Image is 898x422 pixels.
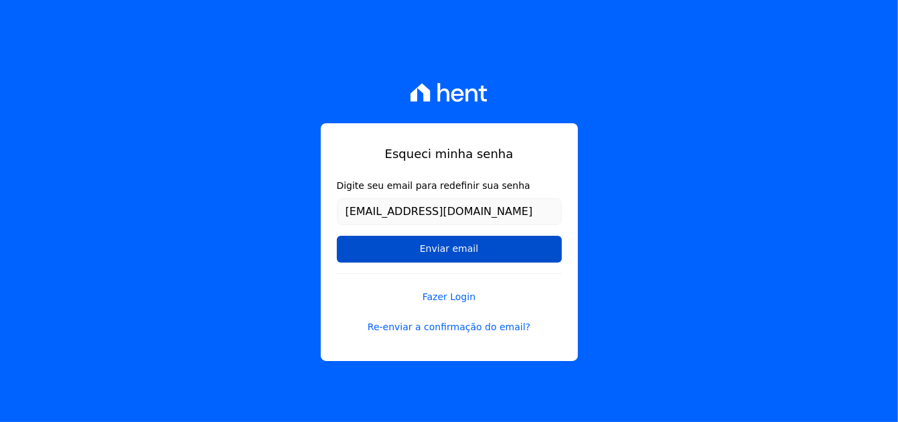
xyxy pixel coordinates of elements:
input: Email [337,198,562,225]
a: Re-enviar a confirmação do email? [337,320,562,334]
input: Enviar email [337,236,562,263]
h1: Esqueci minha senha [337,145,562,163]
a: Fazer Login [337,273,562,304]
label: Digite seu email para redefinir sua senha [337,179,562,193]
